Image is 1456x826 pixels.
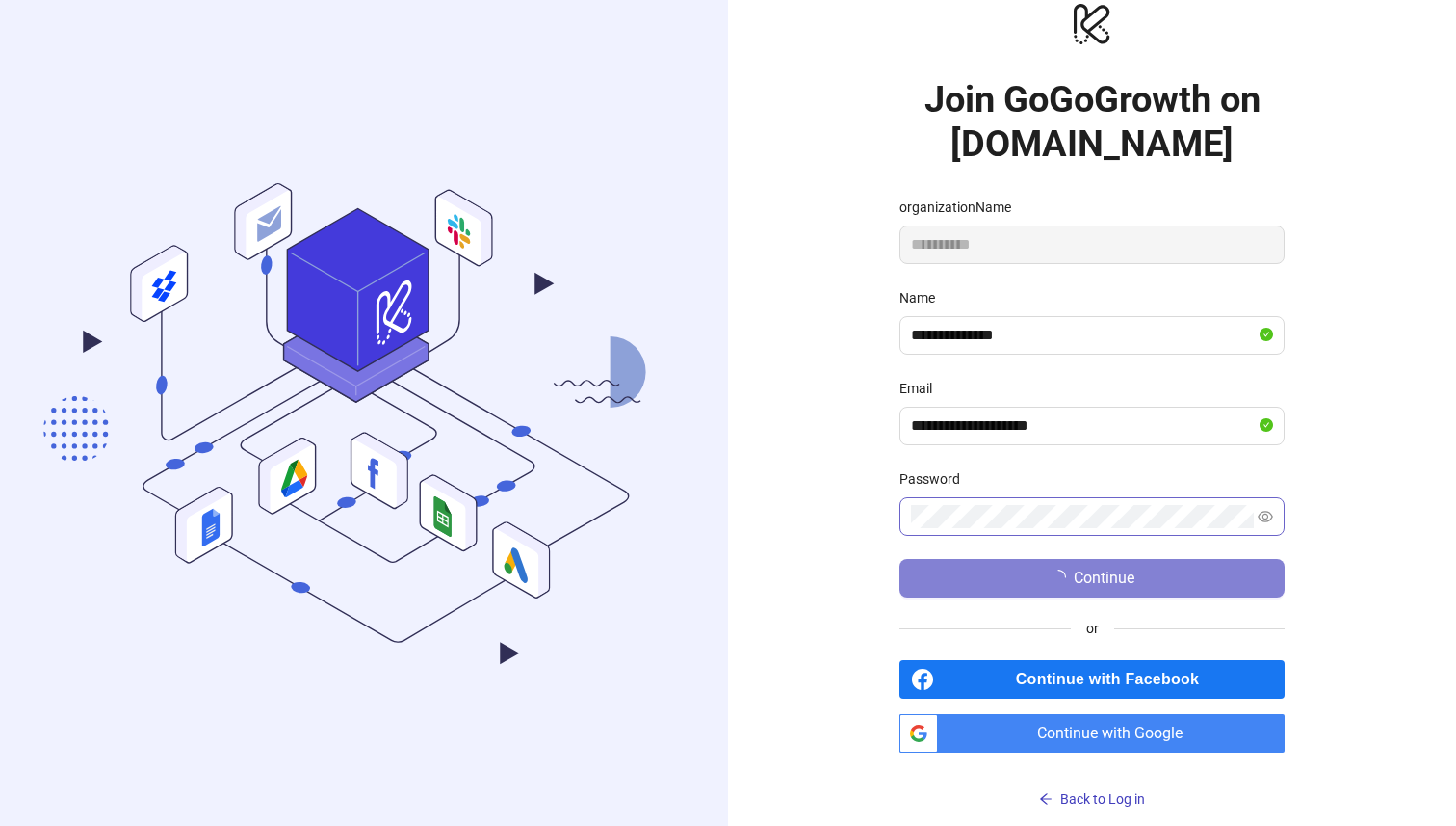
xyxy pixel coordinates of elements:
[1039,792,1053,806] span: arrow-left
[899,660,1285,699] a: Continue with Facebook
[911,505,1254,528] input: Password
[899,226,1285,264] input: organizationName
[1060,791,1145,807] span: Back to Log in
[899,714,1285,753] a: Continue with Google
[899,559,1285,598] button: Continue
[1051,570,1066,585] span: loading
[1071,618,1114,639] span: or
[942,660,1285,699] span: Continue with Facebook
[899,784,1285,814] button: Back to Log in
[899,197,1024,218] label: organizationName
[911,324,1256,347] input: Name
[899,77,1285,166] h1: Join GoGoGrowth on [DOMAIN_NAME]
[946,714,1285,753] span: Continue with Google
[1258,509,1273,524] span: eye
[899,468,973,490] label: Password
[899,287,948,308] label: Name
[899,753,1285,814] a: Back to Log in
[1074,570,1134,587] span: Continue
[899,378,945,399] label: Email
[911,414,1256,438] input: Email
